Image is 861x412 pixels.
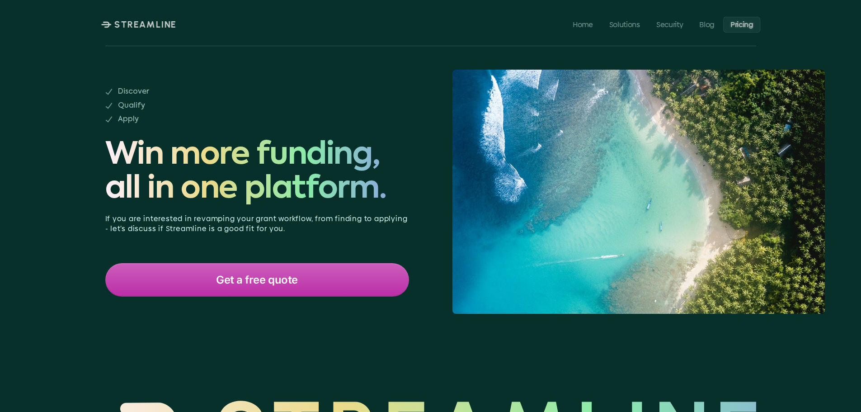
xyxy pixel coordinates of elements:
p: Qualify [118,101,240,111]
a: Home [565,16,600,32]
a: STREAMLINE [101,19,176,30]
p: Discover [118,87,240,97]
a: Blog [692,16,721,32]
p: Home [573,20,593,28]
a: Pricing [723,16,760,32]
p: Solutions [609,20,640,28]
p: Pricing [730,20,753,28]
p: Apply [118,114,240,124]
span: Win more funding, all in one platform. [105,139,409,207]
a: Security [649,16,690,32]
p: Get a free quote [216,274,297,286]
p: Security [656,20,683,28]
p: Blog [699,20,714,28]
a: Get a free quote [105,263,409,297]
p: STREAMLINE [114,19,176,30]
p: If you are interested in revamping your grant workflow, from finding to applying - let’s discuss ... [105,214,409,234]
